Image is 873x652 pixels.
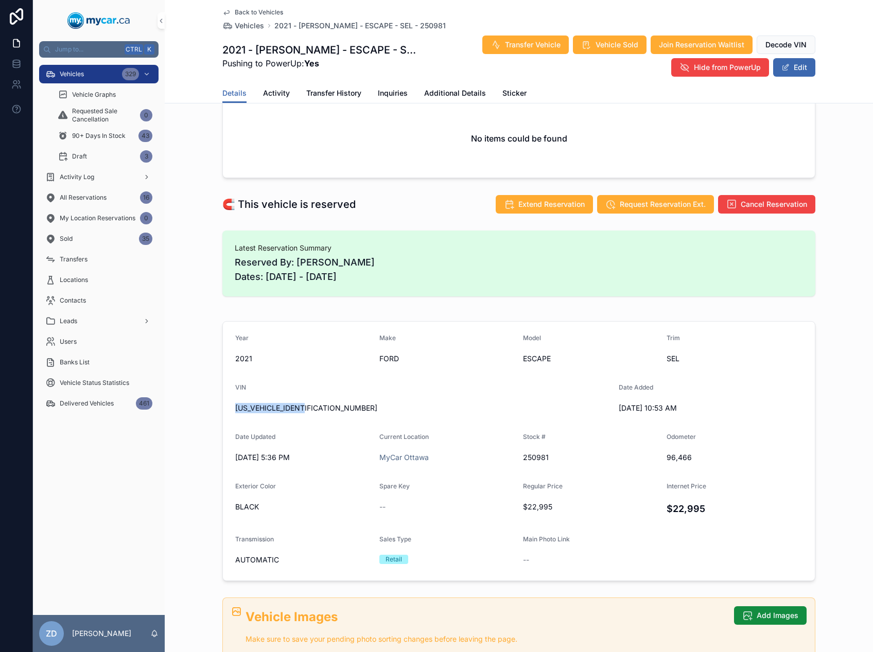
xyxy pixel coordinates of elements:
div: scrollable content [33,58,165,426]
div: Retail [386,555,402,564]
span: Model [523,334,541,342]
div: 461 [136,397,152,410]
button: Join Reservation Waitlist [651,36,753,54]
span: Request Reservation Ext. [620,199,706,209]
a: Draft3 [51,147,159,166]
img: App logo [67,12,130,29]
span: VIN [235,383,246,391]
button: Extend Reservation [496,195,593,214]
span: Inquiries [378,88,408,98]
a: 2021 - [PERSON_NAME] - ESCAPE - SEL - 250981 [274,21,446,31]
h4: $22,995 [667,502,802,516]
div: 0 [140,109,152,121]
a: 90+ Days In Stock43 [51,127,159,145]
a: Activity Log [39,168,159,186]
span: ZD [46,627,57,640]
span: Sticker [502,88,527,98]
a: Vehicle Graphs [51,85,159,104]
a: Vehicle Status Statistics [39,374,159,392]
span: Leads [60,317,77,325]
span: SEL [667,354,802,364]
button: Vehicle Sold [573,36,647,54]
span: Cancel Reservation [741,199,807,209]
a: Activity [263,84,290,104]
a: My Location Reservations0 [39,209,159,227]
a: Leads [39,312,159,330]
span: Details [222,88,247,98]
span: Users [60,338,77,346]
span: Join Reservation Waitlist [659,40,744,50]
span: Extend Reservation [518,199,585,209]
span: Hide from PowerUp [694,62,761,73]
span: Additional Details [424,88,486,98]
h1: 🧲 This vehicle is reserved [222,197,356,212]
span: Vehicles [235,21,264,31]
span: 90+ Days In Stock [72,132,126,140]
a: Contacts [39,291,159,310]
span: Make [379,334,396,342]
div: 3 [140,150,152,163]
span: Date Updated [235,433,275,440]
span: Main Photo Link [523,535,570,543]
a: Requested Sale Cancellation0 [51,106,159,125]
button: Hide from PowerUp [671,58,769,77]
a: Delivered Vehicles461 [39,394,159,413]
button: Edit [773,58,815,77]
a: Back to Vehicles [222,8,283,16]
a: Sold35 [39,230,159,248]
span: Transfer Vehicle [505,40,561,50]
span: My Location Reservations [60,214,135,222]
span: Vehicle Status Statistics [60,379,129,387]
p: [PERSON_NAME] [72,628,131,639]
a: MyCar Ottawa [379,452,429,463]
span: Jump to... [55,45,120,54]
span: Add Images [757,610,798,621]
span: Odometer [667,433,696,440]
a: Details [222,84,247,103]
span: [DATE] 10:53 AM [619,403,755,413]
div: ## Vehicle Images Make sure to save your pending photo sorting changes before leaving the page. [246,608,726,645]
p: Make sure to save your pending photo sorting changes before leaving the page. [246,633,726,645]
span: K [145,45,153,54]
h2: Vehicle Images [246,608,726,625]
span: Draft [72,152,87,161]
span: Pushing to PowerUp: [222,57,418,69]
button: Jump to...CtrlK [39,41,159,58]
a: Additional Details [424,84,486,104]
div: 16 [140,191,152,204]
span: 2021 [235,354,371,364]
span: [DATE] 5:36 PM [235,452,371,463]
div: 43 [138,130,152,142]
a: Transfers [39,250,159,269]
span: Exterior Color [235,482,276,490]
a: Users [39,332,159,351]
span: Banks List [60,358,90,366]
span: Activity [263,88,290,98]
button: Decode VIN [757,36,815,54]
div: 329 [122,68,139,80]
span: FORD [379,354,515,364]
span: Back to Vehicles [235,8,283,16]
span: Transmission [235,535,274,543]
span: Locations [60,276,88,284]
button: Transfer Vehicle [482,36,569,54]
span: Stock # [523,433,546,440]
div: 0 [140,212,152,224]
button: Add Images [734,606,807,625]
span: Date Added [619,383,653,391]
a: Locations [39,271,159,289]
span: Reserved By: [PERSON_NAME] Dates: [DATE] - [DATE] [235,255,803,284]
span: Ctrl [125,44,143,55]
a: Inquiries [378,84,408,104]
span: Latest Reservation Summary [235,243,803,253]
span: Sales Type [379,535,411,543]
a: Vehicles [222,21,264,31]
strong: Yes [304,58,319,68]
span: Internet Price [667,482,706,490]
button: Cancel Reservation [718,195,815,214]
div: 35 [139,233,152,245]
span: Contacts [60,296,86,305]
span: All Reservations [60,193,107,202]
span: Transfer History [306,88,361,98]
